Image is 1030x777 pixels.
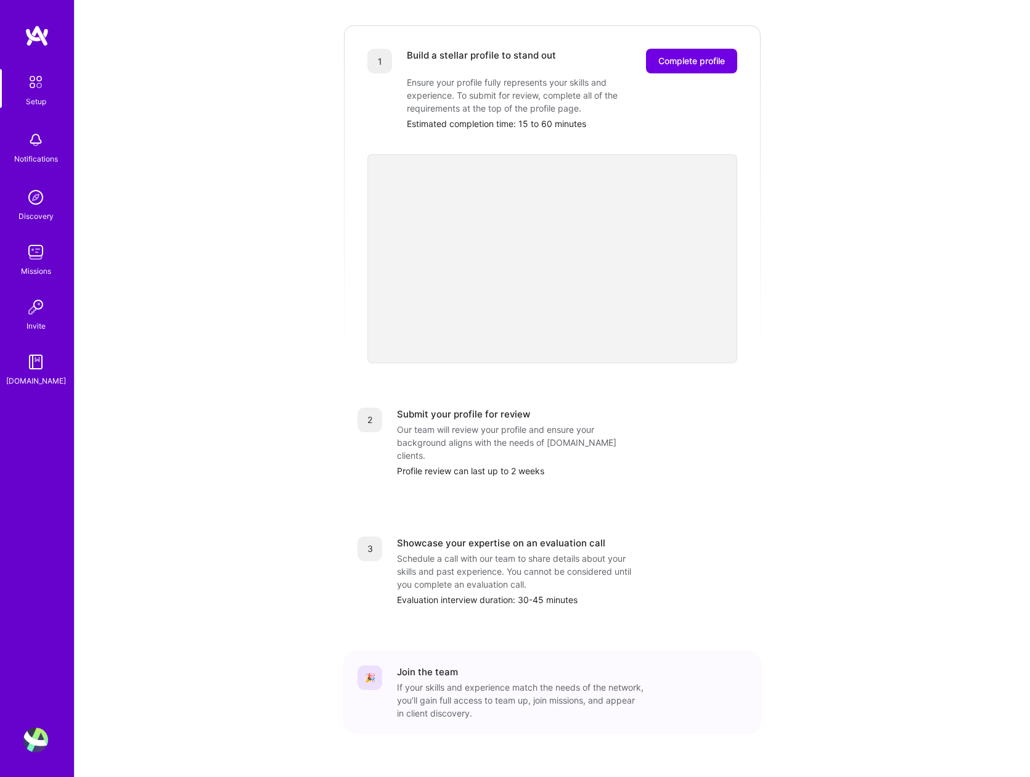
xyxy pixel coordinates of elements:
img: guide book [23,350,48,374]
div: Evaluation interview duration: 30-45 minutes [397,593,747,606]
iframe: video [367,154,737,363]
img: Invite [23,295,48,319]
div: Our team will review your profile and ensure your background aligns with the needs of [DOMAIN_NAM... [397,423,644,462]
div: Build a stellar profile to stand out [407,49,556,73]
img: teamwork [23,240,48,265]
div: 2 [358,408,382,432]
img: setup [23,69,49,95]
div: [DOMAIN_NAME] [6,374,66,387]
button: Complete profile [646,49,737,73]
div: Schedule a call with our team to share details about your skills and past experience. You cannot ... [397,552,644,591]
div: Missions [21,265,51,277]
div: Submit your profile for review [397,408,530,421]
div: Setup [26,95,46,108]
img: User Avatar [23,728,48,752]
div: Showcase your expertise on an evaluation call [397,536,605,549]
div: Estimated completion time: 15 to 60 minutes [407,117,737,130]
img: discovery [23,185,48,210]
a: User Avatar [20,728,51,752]
div: 3 [358,536,382,561]
img: logo [25,25,49,47]
div: Invite [27,319,46,332]
span: Complete profile [658,55,725,67]
div: Ensure your profile fully represents your skills and experience. To submit for review, complete a... [407,76,653,115]
div: Discovery [18,210,54,223]
div: Notifications [14,152,58,165]
div: 1 [367,49,392,73]
div: Join the team [397,665,458,678]
div: Profile review can last up to 2 weeks [397,464,747,477]
div: If your skills and experience match the needs of the network, you’ll gain full access to team up,... [397,681,644,720]
div: 🎉 [358,665,382,690]
img: bell [23,128,48,152]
